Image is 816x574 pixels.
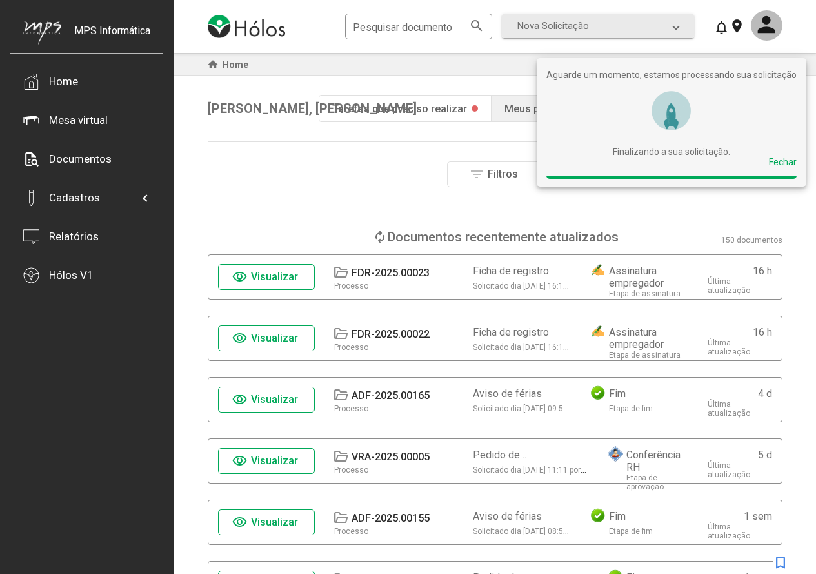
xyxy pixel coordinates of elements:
div: 16 h [753,265,772,277]
mat-icon: folder_open [333,387,348,403]
div: Fim [609,387,626,400]
span: Visualizar [251,393,298,405]
div: FDR-2025.00023 [352,267,430,279]
mat-icon: folder_open [333,326,348,342]
div: Cadastros [49,191,100,204]
button: Visualizar [218,387,315,413]
span: Visualizar [251,271,298,283]
div: Processo [334,466,368,475]
button: Visualizar [218,448,315,474]
div: Etapa de assinatura [609,351,681,360]
span: Nova Solicitação [517,20,589,32]
mat-icon: home [205,57,221,72]
mat-icon: folder_open [333,510,348,526]
div: Finalizando a sua solicitação. [572,147,771,157]
div: Aviso de férias [473,510,542,522]
mat-icon: bookmark [773,555,788,571]
div: Assinatura empregador [609,326,688,351]
span: Visualizar [251,455,298,467]
div: FDR-2025.00022 [352,328,430,340]
button: Visualizar [218,325,315,351]
div: Documentos recentemente atualizados [388,229,619,245]
div: Fechar [769,157,797,167]
div: Última atualização [708,338,772,356]
button: Visualizar [218,509,315,535]
div: Assinatura empregador [609,265,688,289]
div: Etapa de aprovação [626,473,688,491]
img: rocket [633,80,710,141]
div: MPS Informática [74,25,150,57]
mat-icon: visibility [232,392,248,407]
div: Última atualização [708,522,772,540]
div: Processo [334,282,368,291]
div: Processo [334,343,368,352]
mat-icon: folder_open [333,265,348,280]
div: Fim [609,510,626,522]
div: Etapa de fim [609,527,653,536]
div: Pedido de VR/[GEOGRAPHIC_DATA] [473,449,588,461]
div: Mesa virtual [49,114,108,127]
button: Filtros [447,161,544,187]
div: Hólos V1 [49,269,94,282]
div: Meus pedidos [504,103,572,115]
mat-icon: folder_open [333,449,348,464]
div: 16 h [753,326,772,338]
div: Etapa de fim [609,404,653,413]
img: logo-holos.png [208,15,285,38]
div: Aguarde um momento, estamos processando sua solicitação [546,70,797,80]
span: Home [223,59,248,70]
mat-icon: visibility [232,269,248,285]
div: ADF-2025.00165 [352,389,430,402]
div: 1 sem [744,510,772,522]
mat-icon: visibility [232,331,248,346]
div: Home [49,75,78,88]
div: Ficha de registro [473,326,549,338]
mat-icon: location_on [729,18,744,34]
div: Última atualização [708,461,772,479]
span: Visualizar [251,332,298,344]
div: VRA-2025.00005 [352,451,430,463]
span: Filtros [488,168,518,180]
div: Relatórios [49,230,99,243]
div: Processo [334,404,368,413]
button: Visualizar [218,264,315,290]
span: [PERSON_NAME], [PERSON_NAME] [208,101,417,116]
div: 150 documentos [721,236,782,245]
div: Aviso de férias [473,387,542,400]
mat-icon: loop [372,229,388,245]
div: Ficha de registro [473,265,549,277]
div: Etapa de assinatura [609,289,681,298]
div: Processo [334,527,368,536]
div: Conferência RH [626,449,688,473]
div: Última atualização [708,277,772,295]
img: mps-image-cropped.png [23,21,61,45]
mat-icon: filter_list [469,167,484,182]
div: 4 d [758,387,772,400]
div: 5 d [758,449,772,461]
div: ADF-2025.00155 [352,512,430,524]
mat-expansion-panel-header: Cadastros [23,178,150,217]
span: Visualizar [251,516,298,528]
mat-icon: visibility [232,515,248,530]
mat-expansion-panel-header: Nova Solicitação [502,14,694,38]
div: Última atualização [708,400,772,418]
mat-icon: search [469,17,484,33]
mat-icon: visibility [232,453,248,469]
div: Documentos [49,152,112,165]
